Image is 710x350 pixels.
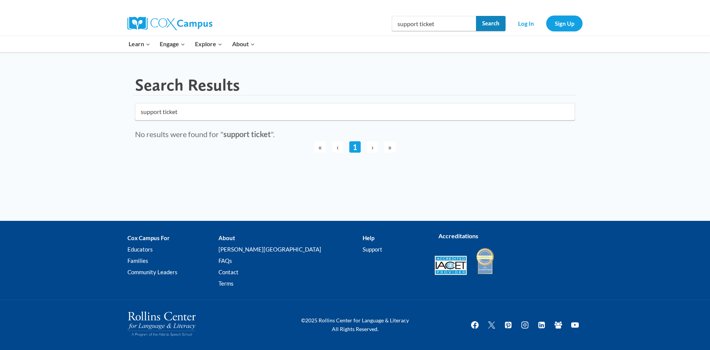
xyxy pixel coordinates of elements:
[218,278,362,289] a: Terms
[127,17,212,30] img: Cox Campus
[551,317,566,333] a: Facebook Group
[127,244,218,255] a: Educators
[190,36,227,52] button: Child menu of Explore
[124,36,259,52] nav: Primary Navigation
[484,317,499,333] a: Twitter
[467,317,482,333] a: Facebook
[384,141,396,153] span: »
[218,255,362,266] a: FAQs
[218,266,362,278] a: Contact
[392,16,506,31] input: Search Cox Campus
[435,256,467,275] img: Accredited IACET® Provider
[438,232,478,239] strong: Accreditations
[363,244,423,255] a: Support
[218,244,362,255] a: [PERSON_NAME][GEOGRAPHIC_DATA]
[546,16,583,31] a: Sign Up
[124,36,155,52] button: Child menu of Learn
[227,36,260,52] button: Child menu of About
[509,16,583,31] nav: Secondary Navigation
[127,255,218,266] a: Families
[367,141,378,153] span: ›
[283,316,427,333] p: ©2025 Rollins Center for Language & Literacy All Rights Reserved.
[476,247,495,275] img: IDA Accredited
[349,141,361,153] a: 1
[567,317,583,333] a: YouTube
[509,16,542,31] a: Log In
[223,130,271,139] strong: support ticket
[135,103,575,120] input: Search for...
[332,141,343,153] span: ‹
[534,317,549,333] a: Linkedin
[517,317,532,333] a: Instagram
[501,317,516,333] a: Pinterest
[127,266,218,278] a: Community Leaders
[135,128,575,140] div: No results were found for " ".
[135,75,240,95] h1: Search Results
[487,320,496,329] img: Twitter X icon white
[476,16,506,31] input: Search
[314,141,326,153] span: «
[127,311,196,336] img: Rollins Center for Language & Literacy - A Program of the Atlanta Speech School
[155,36,190,52] button: Child menu of Engage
